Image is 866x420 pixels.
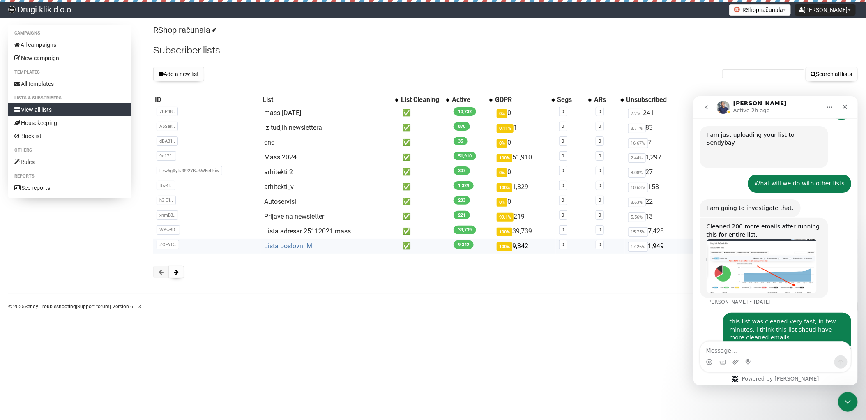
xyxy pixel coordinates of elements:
[625,165,700,180] td: 27
[625,194,700,209] td: 22
[454,137,468,145] span: 35
[264,153,297,161] a: Mass 2024
[625,209,700,224] td: 13
[493,224,555,239] td: 39,739
[264,109,301,117] a: mass [DATE]
[628,212,646,222] span: 5.56%
[701,96,767,104] div: Bounced
[599,198,601,203] a: 0
[39,304,76,309] a: Troubleshooting
[8,93,131,103] li: Lists & subscribers
[399,150,450,165] td: ✅
[628,153,646,163] span: 2.44%
[493,106,555,120] td: 0
[599,153,601,159] a: 0
[153,25,215,35] a: RShop računala
[497,109,507,118] span: 0%
[497,154,512,162] span: 100%
[8,116,131,129] a: Housekeeping
[8,171,131,181] li: Reports
[399,120,450,135] td: ✅
[770,96,792,104] div: Hide
[493,135,555,150] td: 0
[8,28,131,38] li: Campaigns
[450,94,493,106] th: Active: No sort applied, activate to apply an ascending sort
[794,94,815,106] th: Edit: No sort applied, sorting is disabled
[806,67,858,81] button: Search all lists
[8,302,141,311] p: © 2025 | | | Version 6.1.3
[8,129,131,143] a: Blacklist
[599,212,601,218] a: 0
[155,96,259,104] div: ID
[594,96,617,104] div: ARs
[264,183,294,191] a: arhitekti_v
[625,180,700,194] td: 158
[157,225,180,235] span: WYw8D..
[454,211,470,219] span: 221
[599,242,601,247] a: 0
[592,94,625,106] th: ARs: No sort applied, activate to apply an ascending sort
[399,106,450,120] td: ✅
[493,165,555,180] td: 0
[625,239,700,254] td: 1,949
[599,138,601,144] a: 0
[493,150,555,165] td: 51,910
[399,180,450,194] td: ✅
[454,240,474,249] span: 9,342
[700,94,769,106] th: Bounced: No sort applied, sorting is disabled
[729,4,791,16] button: RShop računala
[625,106,700,120] td: 241
[263,96,391,104] div: List
[562,138,564,144] a: 0
[264,227,351,235] a: Lista adresar 25112021 mass
[454,107,476,116] span: 10,732
[625,94,700,106] th: Unsubscribed: No sort applied, activate to apply an ascending sort
[452,96,485,104] div: Active
[399,94,450,106] th: List Cleaning: No sort applied, activate to apply an ascending sort
[497,124,514,133] span: 0.11%
[562,227,564,233] a: 0
[454,166,470,175] span: 307
[264,242,312,250] a: Lista poslovni M
[264,168,293,176] a: arhitekti 2
[157,136,178,146] span: dBA81..
[157,240,179,249] span: ZOFYG..
[599,168,601,173] a: 0
[493,239,555,254] td: 9,342
[628,183,648,192] span: 10.63%
[493,120,555,135] td: 1
[157,122,178,131] span: A5Sek..
[497,198,507,207] span: 0%
[8,67,131,77] li: Templates
[556,94,592,106] th: Segs: No sort applied, activate to apply an ascending sort
[399,224,450,239] td: ✅
[495,96,547,104] div: GDPR
[401,96,442,104] div: List Cleaning
[399,194,450,209] td: ✅
[497,242,512,251] span: 100%
[399,239,450,254] td: ✅
[153,67,204,81] button: Add a new list
[8,77,131,90] a: All templates
[157,166,222,175] span: L7w6gXytiJ892YKJ6WEeLkiw
[454,181,474,190] span: 1,329
[626,96,692,104] div: Unsubscribed
[815,94,858,106] th: Delete: No sort applied, activate to apply an ascending sort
